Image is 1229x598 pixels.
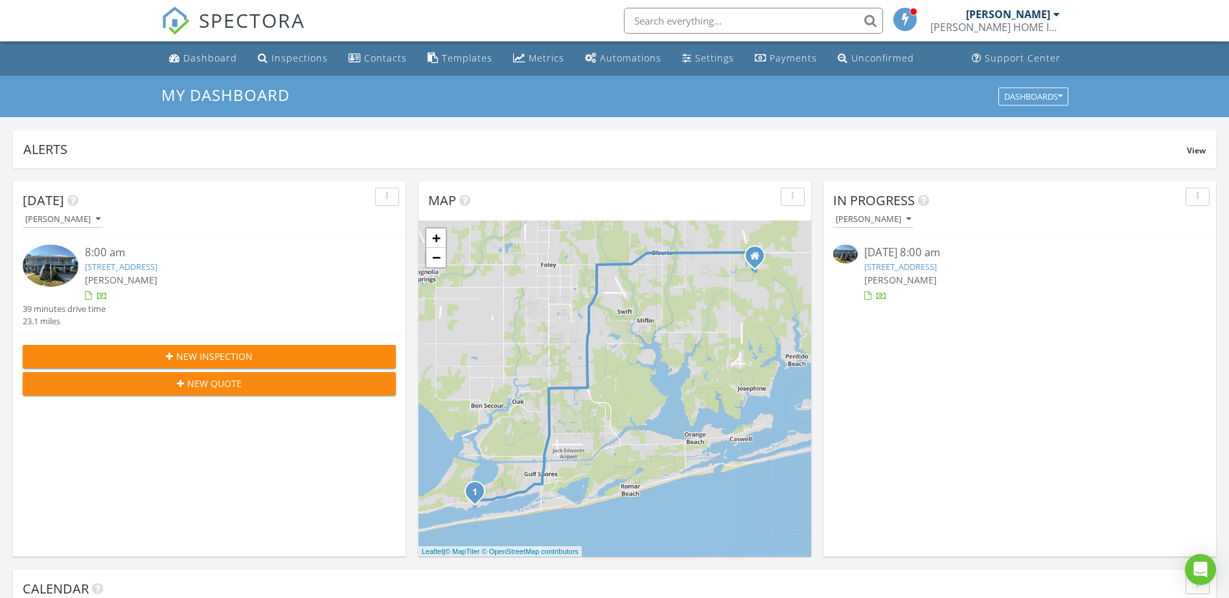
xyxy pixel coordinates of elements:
[428,192,456,209] span: Map
[930,21,1060,34] div: ROLFS HOME INSPECTION LLC
[836,215,911,224] div: [PERSON_NAME]
[966,8,1050,21] div: [PERSON_NAME]
[600,52,661,64] div: Automations
[833,47,919,71] a: Unconfirmed
[750,47,822,71] a: Payments
[1185,554,1216,585] div: Open Intercom Messenger
[187,377,242,390] span: New Quote
[864,274,937,286] span: [PERSON_NAME]
[472,488,477,497] i: 1
[85,261,157,272] a: [STREET_ADDRESS]
[85,245,365,261] div: 8:00 am
[967,47,1066,71] a: Support Center
[23,315,106,327] div: 23.1 miles
[529,52,564,64] div: Metrics
[364,52,407,64] div: Contacts
[755,256,763,263] div: 12227 Wortel Road, Elberta Alabama 36530
[833,245,858,263] img: 9370729%2Fcover_photos%2FHM2LqgVqxJRR5sdadwDq%2Fsmall.9370729-1756388851202
[343,47,412,71] a: Contacts
[25,215,100,224] div: [PERSON_NAME]
[199,6,305,34] span: SPECTORA
[419,546,582,557] div: |
[508,47,569,71] a: Metrics
[422,548,443,555] a: Leaflet
[23,345,396,368] button: New Inspection
[176,349,253,363] span: New Inspection
[23,211,103,228] button: [PERSON_NAME]
[23,192,64,209] span: [DATE]
[426,248,446,267] a: Zoom out
[770,52,817,64] div: Payments
[985,52,1061,64] div: Support Center
[695,52,734,64] div: Settings
[998,87,1068,105] button: Dashboards
[161,6,190,35] img: The Best Home Inspection Software - Spectora
[23,372,396,395] button: New Quote
[482,548,579,555] a: © OpenStreetMap contributors
[1187,145,1206,156] span: View
[23,245,78,287] img: 9370729%2Fcover_photos%2FHM2LqgVqxJRR5sdadwDq%2Fsmall.9370729-1756388851202
[164,47,242,71] a: Dashboard
[580,47,667,71] a: Automations (Basic)
[253,47,333,71] a: Inspections
[23,140,1187,158] div: Alerts
[624,8,883,34] input: Search everything...
[677,47,739,71] a: Settings
[442,52,492,64] div: Templates
[864,261,937,272] a: [STREET_ADDRESS]
[23,303,106,315] div: 39 minutes drive time
[23,580,89,597] span: Calendar
[445,548,480,555] a: © MapTiler
[1004,92,1062,101] div: Dashboards
[271,52,328,64] div: Inspections
[475,491,483,499] div: 16720 Brigadoon Trl, Gulf Shores, AL 36542
[833,192,915,209] span: In Progress
[833,211,913,228] button: [PERSON_NAME]
[422,47,498,71] a: Templates
[833,245,1206,302] a: [DATE] 8:00 am [STREET_ADDRESS] [PERSON_NAME]
[161,84,290,105] span: My Dashboard
[161,17,305,45] a: SPECTORA
[85,274,157,286] span: [PERSON_NAME]
[426,228,446,248] a: Zoom in
[864,245,1175,261] div: [DATE] 8:00 am
[23,245,396,327] a: 8:00 am [STREET_ADDRESS] [PERSON_NAME] 39 minutes drive time 23.1 miles
[183,52,237,64] div: Dashboard
[851,52,914,64] div: Unconfirmed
